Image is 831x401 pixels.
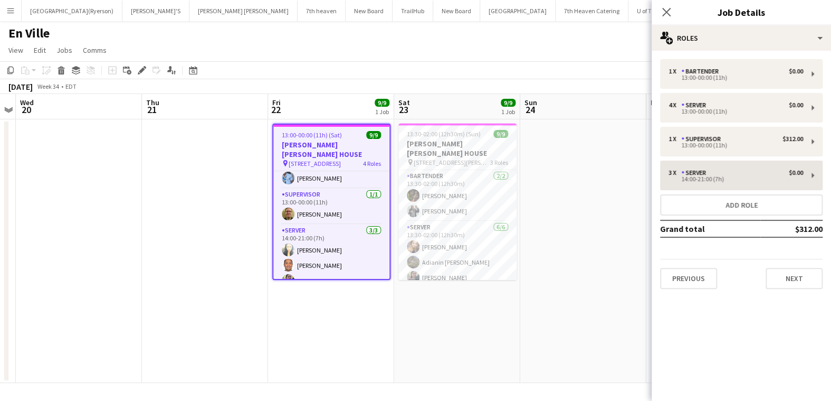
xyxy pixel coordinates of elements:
[651,98,664,107] span: Mon
[398,139,517,158] h3: [PERSON_NAME] [PERSON_NAME] HOUSE
[493,130,508,138] span: 9/9
[433,1,480,21] button: New Board
[789,169,803,176] div: $0.00
[273,140,389,159] h3: [PERSON_NAME] [PERSON_NAME] HOUSE
[649,104,664,116] span: 25
[398,221,517,337] app-card-role: SERVER6/613:30-02:00 (12h30m)[PERSON_NAME]Adianin [PERSON_NAME][PERSON_NAME]
[501,99,515,107] span: 9/9
[789,101,803,109] div: $0.00
[660,194,823,216] button: Add role
[289,160,341,167] span: [STREET_ADDRESS]
[407,130,481,138] span: 13:30-02:00 (12h30m) (Sun)
[652,25,831,51] div: Roles
[681,169,710,176] div: SERVER
[8,25,50,41] h1: En Ville
[668,109,803,114] div: 13:00-00:00 (11h)
[480,1,556,21] button: [GEOGRAPHIC_DATA]
[273,189,389,225] app-card-role: SUPERVISOR1/113:00-00:00 (11h)[PERSON_NAME]
[398,124,517,280] app-job-card: 13:30-02:00 (12h30m) (Sun)9/9[PERSON_NAME] [PERSON_NAME] HOUSE [STREET_ADDRESS][PERSON_NAME]3 Rol...
[272,124,390,280] app-job-card: 13:00-00:00 (11h) (Sat)9/9[PERSON_NAME] [PERSON_NAME] HOUSE [STREET_ADDRESS]4 Roles13:00-00:00 (1...
[146,98,159,107] span: Thu
[20,98,34,107] span: Wed
[18,104,34,116] span: 20
[789,68,803,75] div: $0.00
[346,1,393,21] button: New Board
[668,135,681,143] div: 1 x
[628,1,661,21] button: U of T
[681,135,725,143] div: SUPERVISOR
[414,158,490,166] span: [STREET_ADDRESS][PERSON_NAME]
[122,1,189,21] button: [PERSON_NAME]'S
[366,131,381,139] span: 9/9
[490,158,508,166] span: 3 Roles
[668,176,803,182] div: 14:00-21:00 (7h)
[398,170,517,221] app-card-role: BARTENDER2/213:30-02:00 (12h30m)[PERSON_NAME][PERSON_NAME]
[8,45,23,55] span: View
[668,75,803,80] div: 13:00-00:00 (11h)
[271,104,281,116] span: 22
[79,43,111,57] a: Comms
[766,268,823,289] button: Next
[83,45,107,55] span: Comms
[298,1,346,21] button: 7th heaven
[282,131,342,139] span: 13:00-00:00 (11h) (Sat)
[524,98,537,107] span: Sun
[22,1,122,21] button: [GEOGRAPHIC_DATA](Ryerson)
[668,169,681,176] div: 3 x
[8,81,33,92] div: [DATE]
[65,82,77,90] div: EDT
[273,225,389,291] app-card-role: SERVER3/314:00-21:00 (7h)[PERSON_NAME][PERSON_NAME][PERSON_NAME]
[556,1,628,21] button: 7th Heaven Catering
[660,268,717,289] button: Previous
[34,45,46,55] span: Edit
[397,104,410,116] span: 23
[56,45,72,55] span: Jobs
[30,43,50,57] a: Edit
[4,43,27,57] a: View
[189,1,298,21] button: [PERSON_NAME] [PERSON_NAME]
[501,108,515,116] div: 1 Job
[398,98,410,107] span: Sat
[523,104,537,116] span: 24
[393,1,433,21] button: TrailHub
[760,220,823,237] td: $312.00
[272,98,281,107] span: Fri
[681,101,710,109] div: SERVER
[660,220,760,237] td: Grand total
[652,5,831,19] h3: Job Details
[668,68,681,75] div: 1 x
[145,104,159,116] span: 21
[52,43,77,57] a: Jobs
[782,135,803,143] div: $312.00
[35,82,61,90] span: Week 34
[375,108,389,116] div: 1 Job
[681,68,723,75] div: BARTENDER
[668,143,803,148] div: 13:00-00:00 (11h)
[375,99,389,107] span: 9/9
[668,101,681,109] div: 4 x
[363,160,381,167] span: 4 Roles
